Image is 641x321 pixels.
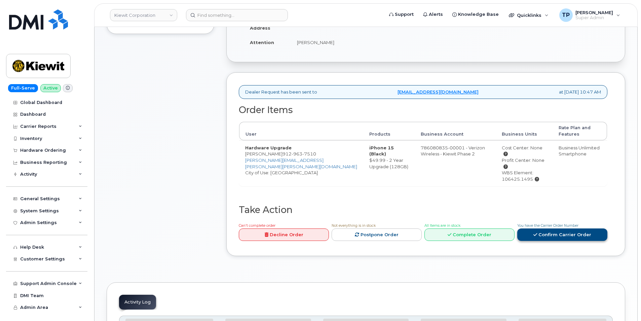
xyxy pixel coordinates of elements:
td: Business Unlimited Smartphone [553,140,607,186]
a: Complete Order [424,228,515,241]
input: Find something... [186,9,288,21]
td: $49.99 - 2 Year Upgrade (128GB) [363,140,415,186]
div: Quicklinks [504,8,553,22]
a: Decline Order [239,228,329,241]
th: Rate Plan and Features [553,122,607,140]
span: Alerts [429,11,443,18]
span: [PERSON_NAME] [575,10,613,15]
span: Support [395,11,414,18]
strong: Hardware Upgrade [245,145,292,150]
span: Not everything is in stock [332,223,376,228]
div: Cost Center: None [502,145,546,157]
div: Profit Center: None [502,157,546,170]
span: Super Admin [575,15,613,21]
a: Alerts [418,8,448,21]
a: [EMAIL_ADDRESS][DOMAIN_NAME] [398,89,479,95]
a: Support [384,8,418,21]
span: 912 [282,151,316,156]
span: TP [562,11,570,19]
div: WBS Element: 106425.1495 [502,170,546,182]
h2: Take Action [239,205,607,215]
a: Postpone Order [332,228,422,241]
div: Dealer Request has been sent to at [DATE] 10:47 AM [239,85,607,99]
strong: iPhone 15 (Black) [369,145,394,157]
a: [PERSON_NAME][EMAIL_ADDRESS][PERSON_NAME][PERSON_NAME][DOMAIN_NAME] [245,157,357,169]
strong: Shipping Address [250,19,272,31]
th: Business Units [496,122,553,140]
th: Products [363,122,415,140]
strong: Attention [250,40,274,45]
span: 7510 [302,151,316,156]
a: Knowledge Base [448,8,503,21]
div: Tyler Pollock [555,8,625,22]
span: You have the Carrier Order Number [517,223,578,228]
th: Business Account [415,122,496,140]
a: Kiewit Corporation [110,9,177,21]
td: [PERSON_NAME] City of Use: [GEOGRAPHIC_DATA] [239,140,363,186]
span: Quicklinks [517,12,541,18]
td: [PERSON_NAME] [291,35,421,50]
span: Knowledge Base [458,11,499,18]
a: Confirm Carrier Order [517,228,607,241]
h2: Order Items [239,105,607,115]
span: All Items are in stock [424,223,460,228]
td: 786080835-00001 - Verizon Wireless - Kiewit Phase 2 [415,140,496,186]
span: 963 [292,151,302,156]
span: Can't complete order [239,223,275,228]
th: User [239,122,363,140]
